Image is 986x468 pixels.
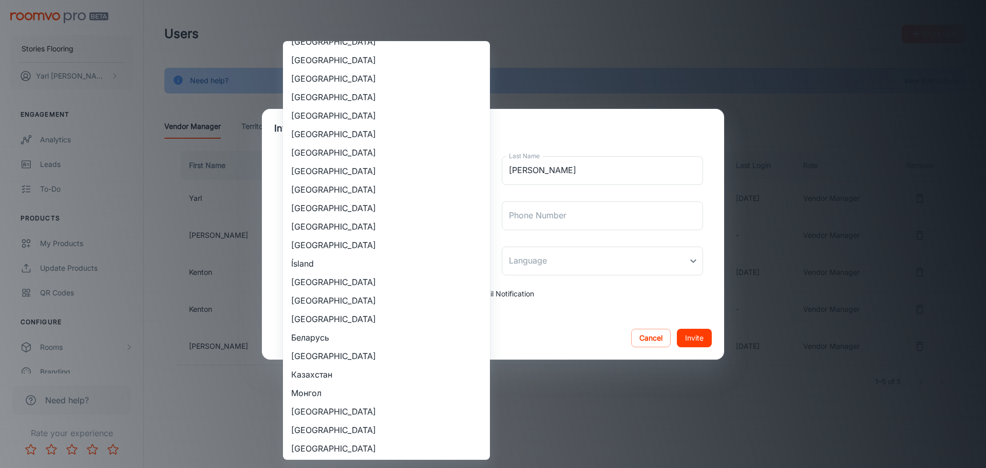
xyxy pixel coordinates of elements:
li: [GEOGRAPHIC_DATA] [283,439,490,458]
li: [GEOGRAPHIC_DATA] [283,236,490,254]
li: Беларусь [283,328,490,347]
li: [GEOGRAPHIC_DATA] [283,347,490,365]
li: [GEOGRAPHIC_DATA] [283,32,490,51]
li: [GEOGRAPHIC_DATA] [283,421,490,439]
li: [GEOGRAPHIC_DATA] [283,180,490,199]
li: [GEOGRAPHIC_DATA] [283,51,490,69]
li: [GEOGRAPHIC_DATA] [283,88,490,106]
li: [GEOGRAPHIC_DATA] [283,106,490,125]
li: Казахстан [283,365,490,384]
li: Ísland [283,254,490,273]
li: Монгол [283,384,490,402]
li: [GEOGRAPHIC_DATA] [283,69,490,88]
li: [GEOGRAPHIC_DATA] [283,125,490,143]
li: [GEOGRAPHIC_DATA] [283,199,490,217]
li: [GEOGRAPHIC_DATA] [283,402,490,421]
li: [GEOGRAPHIC_DATA] [283,217,490,236]
li: [GEOGRAPHIC_DATA] [283,162,490,180]
li: [GEOGRAPHIC_DATA] [283,143,490,162]
li: [GEOGRAPHIC_DATA] [283,273,490,291]
li: [GEOGRAPHIC_DATA] [283,291,490,310]
li: [GEOGRAPHIC_DATA] [283,310,490,328]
